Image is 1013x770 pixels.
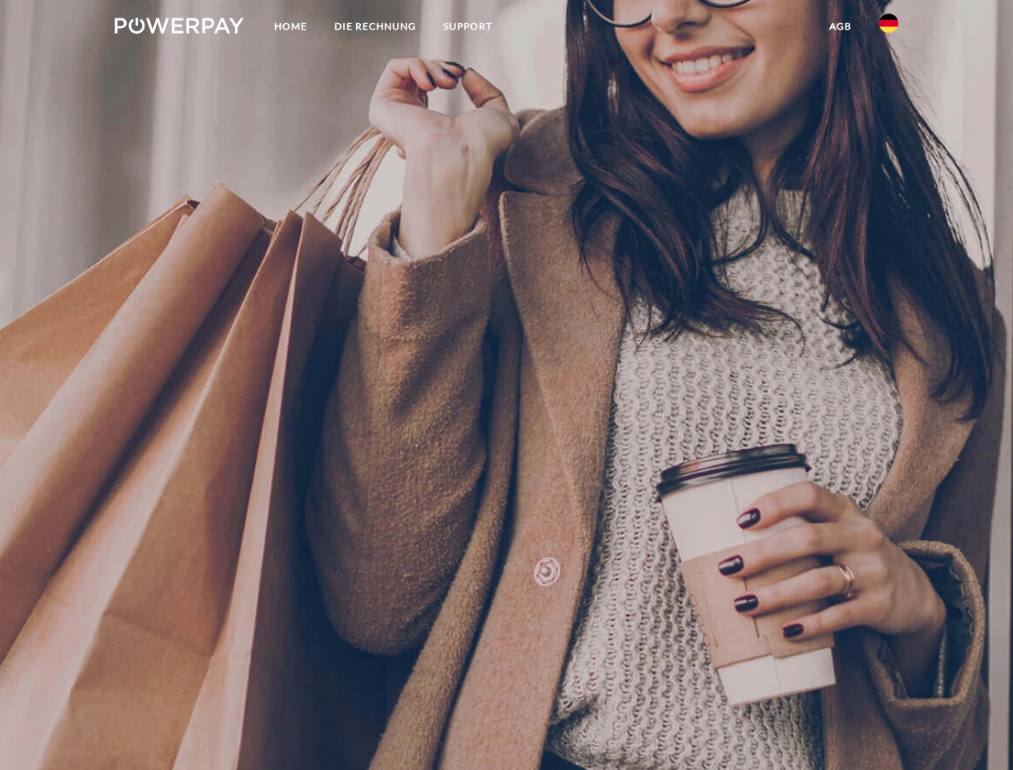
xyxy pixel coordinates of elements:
[430,12,506,41] a: SUPPORT
[879,14,898,33] img: de
[321,12,430,41] a: DIE RECHNUNG
[816,12,865,41] a: agb
[261,12,321,41] a: Home
[115,18,244,34] img: logo-powerpay-white.svg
